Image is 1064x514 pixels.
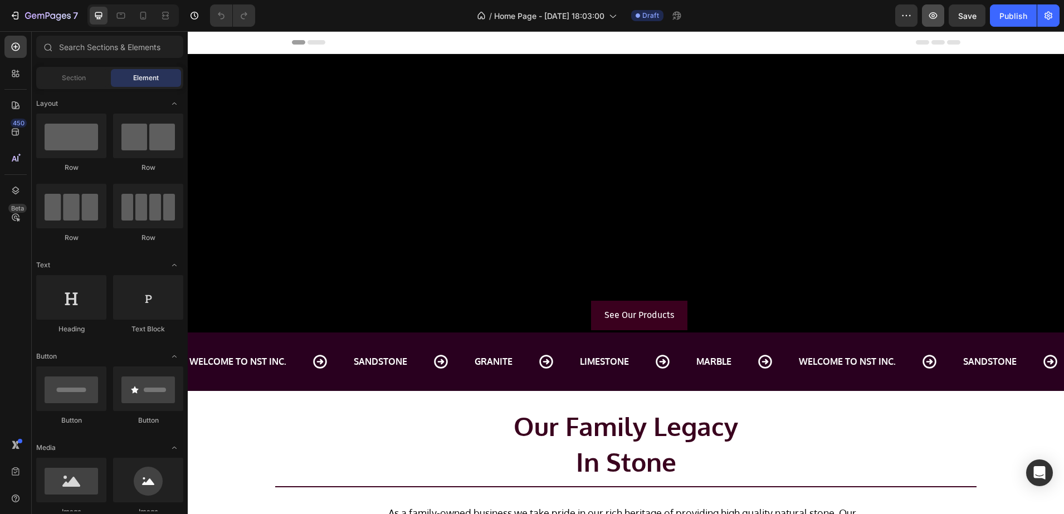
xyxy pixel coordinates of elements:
[113,415,183,425] div: Button
[165,347,183,365] span: Toggle open
[36,324,106,334] div: Heading
[1026,459,1053,486] div: Open Intercom Messenger
[403,270,500,299] button: <p>See Our Products</p>
[73,9,78,22] p: 7
[990,4,1037,27] button: Publish
[113,324,183,334] div: Text Block
[36,443,56,453] span: Media
[36,36,183,58] input: Search Sections & Elements
[8,204,27,213] div: Beta
[62,73,86,83] span: Section
[36,233,106,243] div: Row
[210,4,255,27] div: Undo/Redo
[113,163,183,173] div: Row
[417,276,486,292] p: See Our Products
[958,11,977,21] span: Save
[611,322,708,339] p: WELCOME TO NST INC.
[165,439,183,457] span: Toggle open
[113,233,183,243] div: Row
[133,73,159,83] span: Element
[949,4,985,27] button: Save
[392,322,441,339] p: LIMESTONE
[36,163,106,173] div: Row
[166,322,219,339] p: SANDSTONE
[2,322,99,339] p: WELCOME TO NST INC.
[188,31,1064,514] iframe: Design area
[36,99,58,109] span: Layout
[999,10,1027,22] div: Publish
[36,415,106,425] div: Button
[775,322,829,339] p: SANDSTONE
[36,351,57,361] span: Button
[287,322,325,339] p: GRANITE
[11,119,27,128] div: 450
[36,260,50,270] span: Text
[489,10,492,22] span: /
[642,11,659,21] span: Draft
[165,95,183,112] span: Toggle open
[494,10,604,22] span: Home Page - [DATE] 18:03:00
[509,322,544,339] p: MARBLE
[165,256,183,274] span: Toggle open
[4,4,83,27] button: 7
